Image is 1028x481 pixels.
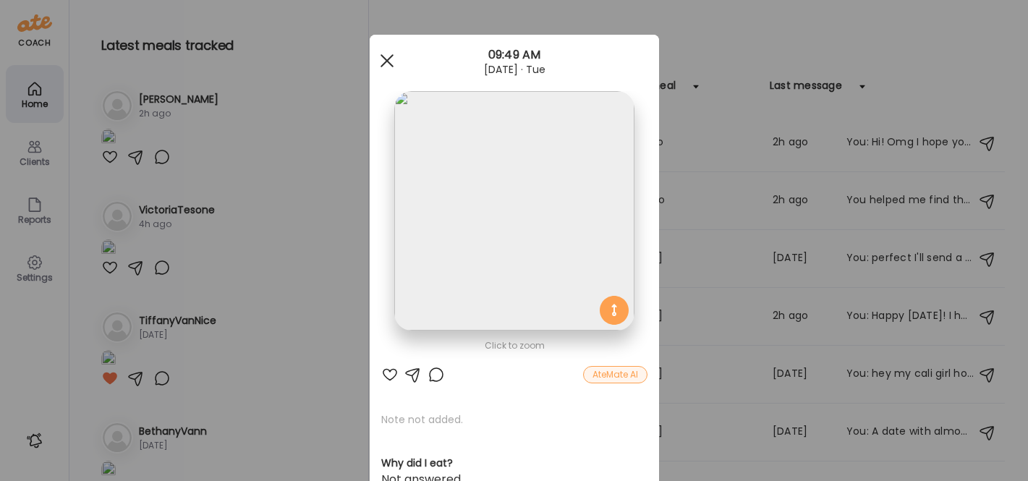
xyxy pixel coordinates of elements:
[381,337,647,354] div: Click to zoom
[381,412,647,427] p: Note not added.
[370,46,659,64] div: 09:49 AM
[583,366,647,383] div: AteMate AI
[370,64,659,75] div: [DATE] · Tue
[381,456,647,471] h3: Why did I eat?
[394,91,634,331] img: images%2Fvrxxq8hx67gXpjBZ45R0tDyoZHb2%2FFsJTn6mxE3MlQyTPY1i0%2FivnbqtD8O7xpokex7y5s_1080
